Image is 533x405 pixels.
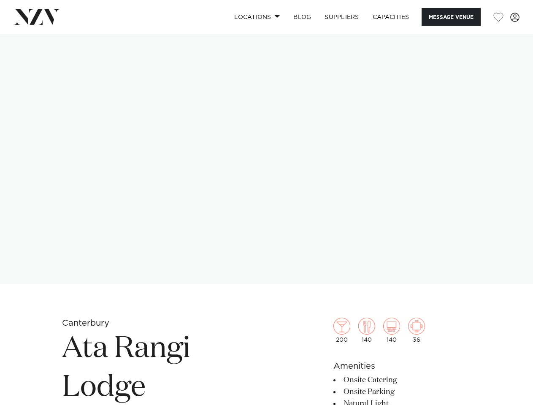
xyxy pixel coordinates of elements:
img: nzv-logo.png [14,9,60,24]
img: meeting.png [408,318,425,335]
div: 36 [408,318,425,343]
li: Onsite Catering [333,374,471,386]
div: 200 [333,318,350,343]
a: Capacities [366,8,416,26]
a: BLOG [287,8,318,26]
button: Message Venue [422,8,481,26]
img: dining.png [358,318,375,335]
div: 140 [358,318,375,343]
small: Canterbury [62,319,109,327]
a: Locations [227,8,287,26]
a: SUPPLIERS [318,8,365,26]
img: cocktail.png [333,318,350,335]
h6: Amenities [333,360,471,373]
li: Onsite Parking [333,386,471,398]
div: 140 [383,318,400,343]
img: theatre.png [383,318,400,335]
